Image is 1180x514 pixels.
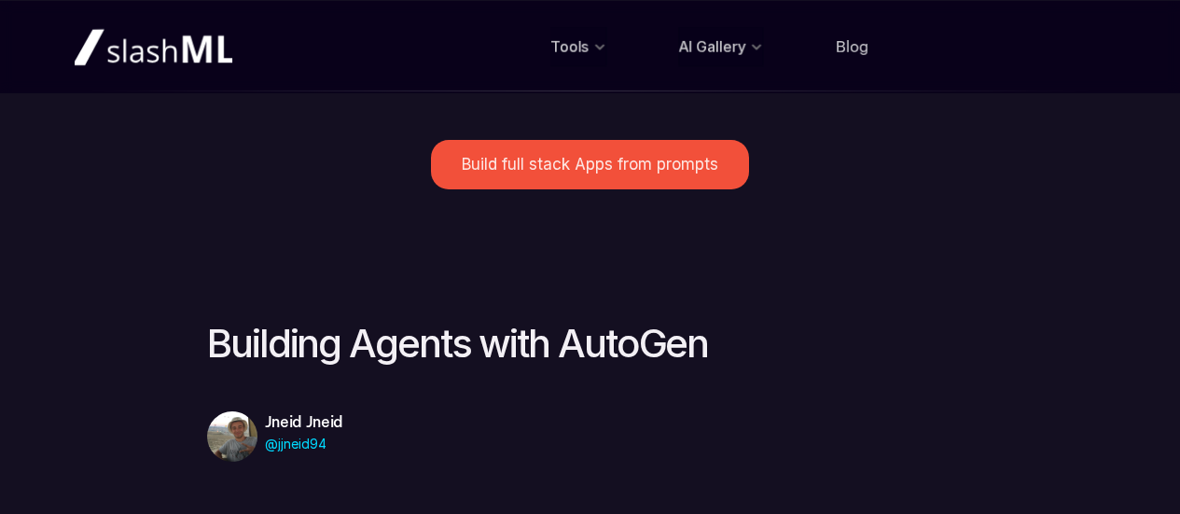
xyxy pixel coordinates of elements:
[265,411,391,432] p: Jneid Jneid
[679,32,745,62] p: AI Gallery
[550,32,589,62] p: Tools
[462,155,718,174] p: Build full stack Apps from prompts
[431,140,749,188] a: Build full stack Apps from prompts
[265,431,391,457] p: @jjneid94
[836,37,868,56] a: Blog
[207,319,708,367] a: Building Agents with AutoGen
